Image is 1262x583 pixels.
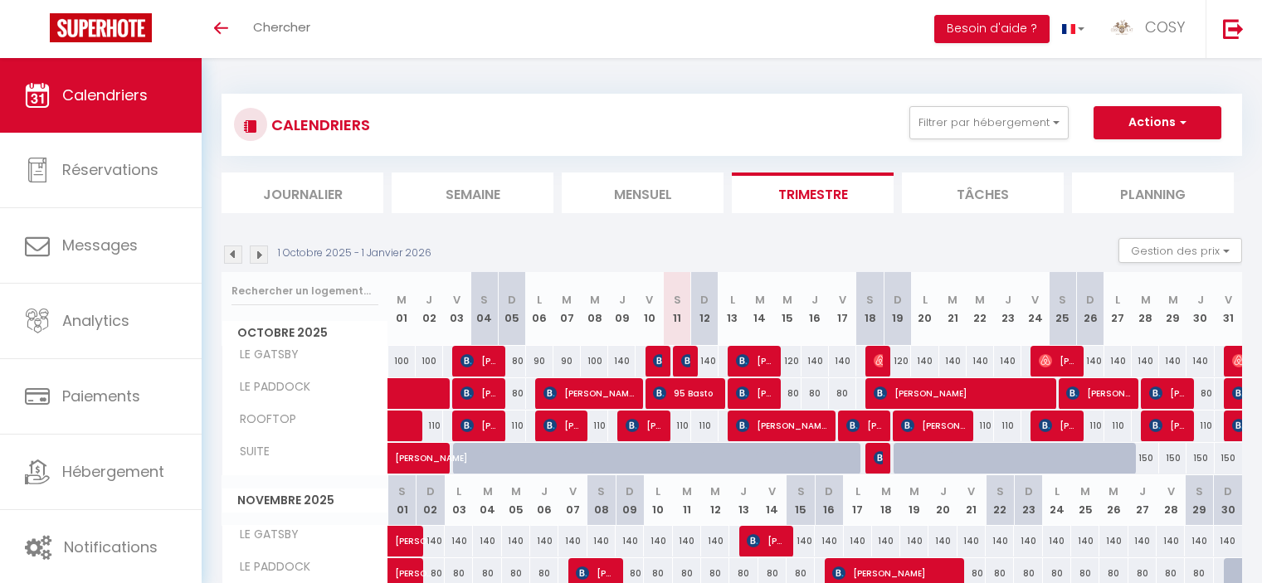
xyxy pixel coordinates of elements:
[1157,475,1185,526] th: 28
[225,558,314,576] span: LE PADDOCK
[1104,411,1132,441] div: 110
[397,292,407,308] abbr: M
[1214,526,1242,556] div: 140
[948,292,957,308] abbr: M
[456,483,461,499] abbr: L
[674,292,681,308] abbr: S
[719,272,746,346] th: 13
[502,475,530,526] th: 05
[231,276,378,306] input: Rechercher un logement...
[1014,475,1042,526] th: 23
[844,526,872,556] div: 140
[1159,272,1186,346] th: 29
[388,475,417,526] th: 01
[1141,292,1151,308] abbr: M
[755,292,765,308] abbr: M
[911,272,938,346] th: 20
[994,272,1021,346] th: 23
[1157,526,1185,556] div: 140
[581,346,608,377] div: 100
[267,106,370,143] h3: CALENDRIERS
[787,475,815,526] th: 15
[773,272,801,346] th: 15
[673,475,701,526] th: 11
[773,378,801,409] div: 80
[1225,292,1232,308] abbr: V
[498,411,525,441] div: 110
[939,272,967,346] th: 21
[1115,292,1120,308] abbr: L
[787,526,815,556] div: 140
[747,525,783,556] span: [PERSON_NAME]
[498,272,525,346] th: 05
[986,475,1014,526] th: 22
[1149,410,1186,441] span: [PERSON_NAME]
[569,483,577,499] abbr: V
[426,483,435,499] abbr: D
[526,346,553,377] div: 90
[967,272,994,346] th: 22
[682,483,692,499] abbr: M
[866,292,874,308] abbr: S
[50,13,152,42] img: Super Booking
[994,346,1021,377] div: 140
[1066,377,1130,409] span: [PERSON_NAME]
[1080,483,1090,499] abbr: M
[646,292,653,308] abbr: V
[902,172,1064,213] li: Tâches
[278,245,431,261] p: 1 Octobre 2025 - 1 Janvier 2026
[530,526,558,556] div: 140
[1086,292,1094,308] abbr: D
[453,292,460,308] abbr: V
[222,321,387,345] span: Octobre 2025
[909,483,919,499] abbr: M
[626,410,662,441] span: [PERSON_NAME]
[1072,172,1234,213] li: Planning
[673,526,701,556] div: 140
[881,483,891,499] abbr: M
[498,346,525,377] div: 80
[1186,346,1214,377] div: 140
[445,526,473,556] div: 140
[562,292,572,308] abbr: M
[644,475,672,526] th: 10
[222,172,383,213] li: Journalier
[483,483,493,499] abbr: M
[701,526,729,556] div: 140
[1185,526,1213,556] div: 140
[736,410,827,441] span: [PERSON_NAME]
[1186,272,1214,346] th: 30
[967,346,994,377] div: 140
[541,483,548,499] abbr: J
[1197,292,1204,308] abbr: J
[1186,443,1214,474] div: 150
[957,526,986,556] div: 140
[732,172,894,213] li: Trimestre
[691,272,719,346] th: 12
[1039,410,1075,441] span: [PERSON_NAME]
[388,346,416,377] div: 100
[1118,238,1242,263] button: Gestion des prix
[1132,346,1159,377] div: 140
[758,475,787,526] th: 14
[928,475,957,526] th: 20
[1014,526,1042,556] div: 140
[626,483,634,499] abbr: D
[1186,411,1214,441] div: 110
[62,310,129,331] span: Analytics
[746,272,773,346] th: 14
[416,346,443,377] div: 100
[773,346,801,377] div: 120
[909,106,1069,139] button: Filtrer par hébergement
[1149,377,1186,409] span: [PERSON_NAME]
[884,346,911,377] div: 120
[636,272,663,346] th: 10
[923,292,928,308] abbr: L
[1159,443,1186,474] div: 150
[1196,483,1203,499] abbr: S
[1132,272,1159,346] th: 28
[508,292,516,308] abbr: D
[1214,475,1242,526] th: 30
[530,475,558,526] th: 06
[957,475,986,526] th: 21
